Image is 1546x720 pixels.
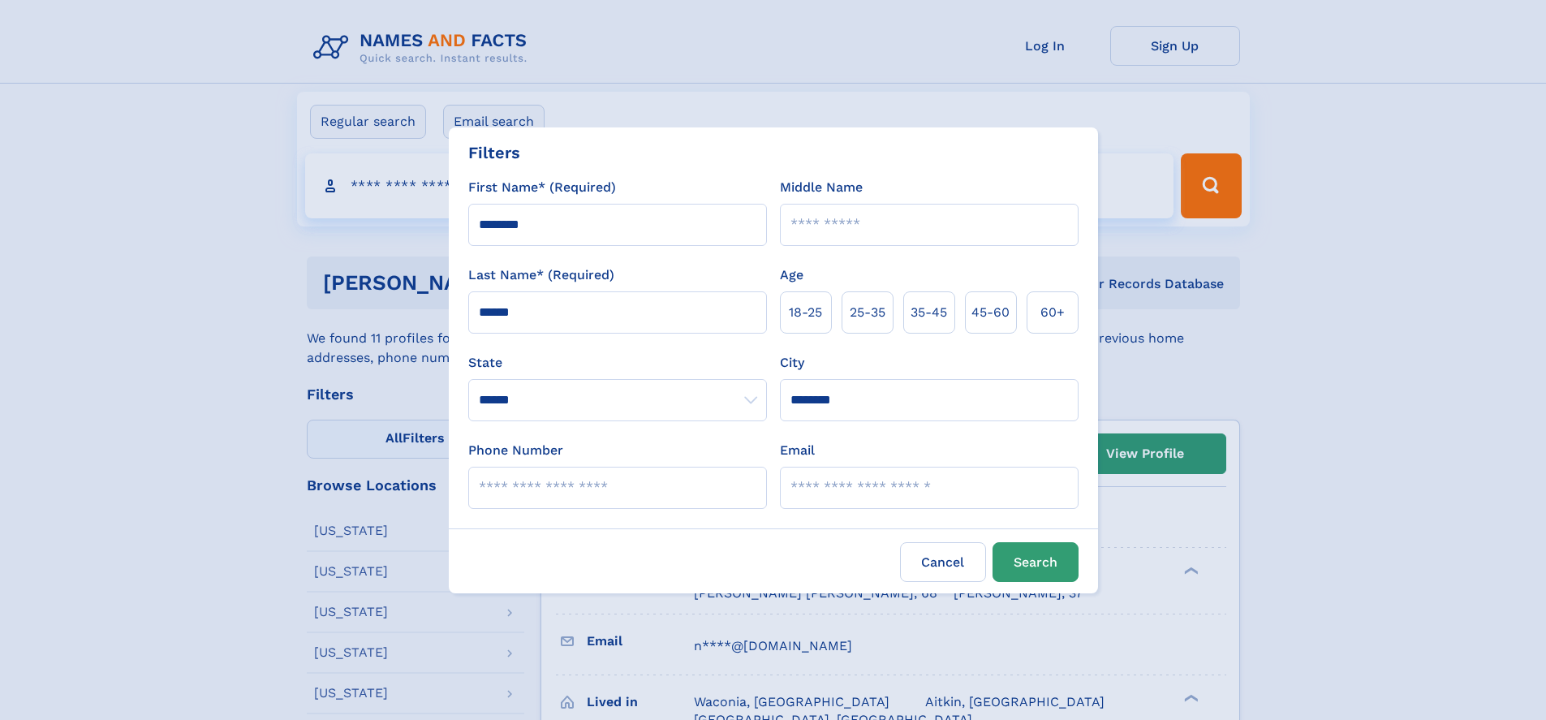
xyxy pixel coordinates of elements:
label: Last Name* (Required) [468,265,614,285]
span: 25‑35 [850,303,885,322]
label: Email [780,441,815,460]
span: 45‑60 [971,303,1010,322]
label: Phone Number [468,441,563,460]
label: First Name* (Required) [468,178,616,197]
button: Search [993,542,1079,582]
span: 35‑45 [911,303,947,322]
label: Middle Name [780,178,863,197]
span: 60+ [1040,303,1065,322]
span: 18‑25 [789,303,822,322]
label: Age [780,265,803,285]
div: Filters [468,140,520,165]
label: City [780,353,804,373]
label: Cancel [900,542,986,582]
label: State [468,353,767,373]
